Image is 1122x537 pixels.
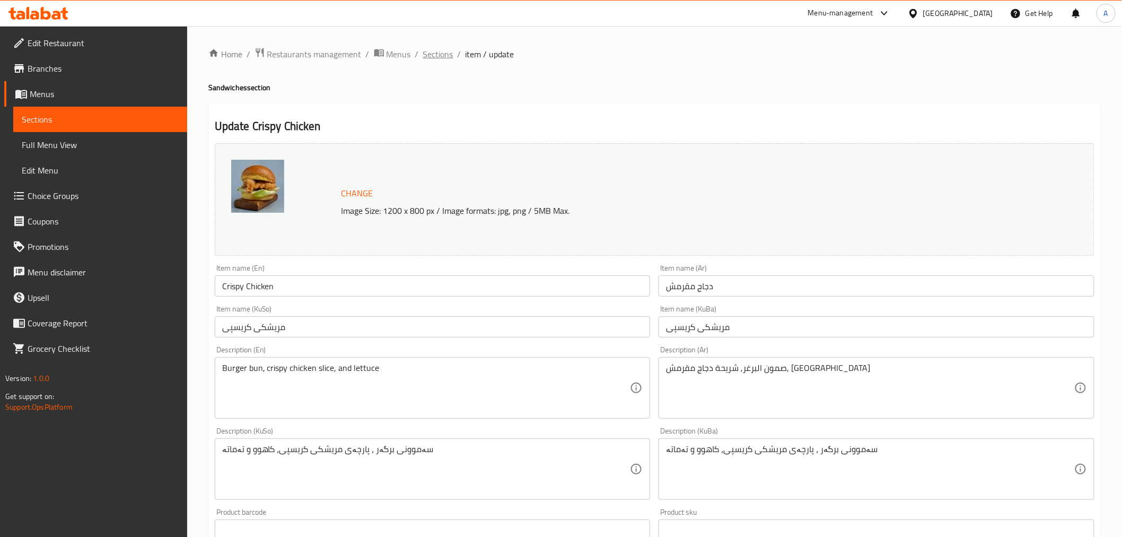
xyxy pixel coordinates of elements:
a: Coupons [4,209,187,234]
nav: breadcrumb [208,47,1101,61]
input: Enter name KuSo [215,316,651,337]
textarea: سەموونی برگەر ، پارچەی مریشکی کریسپی، کاهوو و تەماتە [666,444,1074,495]
div: Menu-management [808,7,873,20]
span: Restaurants management [267,48,362,60]
span: Sections [22,113,179,126]
a: Full Menu View [13,132,187,158]
a: Branches [4,56,187,81]
span: Coverage Report [28,317,179,330]
a: Restaurants management [255,47,362,61]
input: Enter name Ar [659,275,1094,297]
li: / [366,48,370,60]
li: / [247,48,250,60]
span: 1.0.0 [33,371,49,385]
h4: Sandwiches section [208,82,1101,93]
input: Enter name En [215,275,651,297]
a: Edit Menu [13,158,187,183]
p: Image Size: 1200 x 800 px / Image formats: jpg, png / 5MB Max. [337,204,972,217]
span: Menus [30,88,179,100]
span: item / update [466,48,514,60]
span: A [1104,7,1108,19]
a: Choice Groups [4,183,187,209]
span: Upsell [28,291,179,304]
span: Change [341,186,373,201]
li: / [415,48,419,60]
a: Menu disclaimer [4,259,187,285]
textarea: Burger bun, crispy chicken slice, and lettuce [222,363,630,413]
span: Version: [5,371,31,385]
a: Promotions [4,234,187,259]
span: Edit Restaurant [28,37,179,49]
span: Coupons [28,215,179,228]
div: [GEOGRAPHIC_DATA] [923,7,993,19]
h2: Update Crispy Chicken [215,118,1094,134]
span: Branches [28,62,179,75]
a: Support.OpsPlatform [5,400,73,414]
span: Menu disclaimer [28,266,179,279]
span: Grocery Checklist [28,342,179,355]
a: Sections [13,107,187,132]
span: Choice Groups [28,189,179,202]
input: Enter name KuBa [659,316,1094,337]
textarea: سەموونی برگەر ، پارچەی مریشکی کریسپی، کاهوو و تەماتە [222,444,630,495]
span: Edit Menu [22,164,179,177]
span: Get support on: [5,389,54,403]
a: Sections [423,48,453,60]
a: Grocery Checklist [4,336,187,361]
a: Coverage Report [4,310,187,336]
img: Fitter_Burger_%D9%83%D8%B1%D8%B3%D8%A8%D9%8A_%D8%AF%D8%AC%D8%A7%D8%AC_638919382732414022.jpg [231,160,284,213]
textarea: صمون البرغر, شريحة دجاج مقرمش, [GEOGRAPHIC_DATA] [666,363,1074,413]
li: / [458,48,461,60]
span: Full Menu View [22,138,179,151]
a: Menus [4,81,187,107]
a: Upsell [4,285,187,310]
a: Home [208,48,242,60]
span: Menus [387,48,411,60]
a: Edit Restaurant [4,30,187,56]
span: Promotions [28,240,179,253]
button: Change [337,183,378,204]
a: Menus [374,47,411,61]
